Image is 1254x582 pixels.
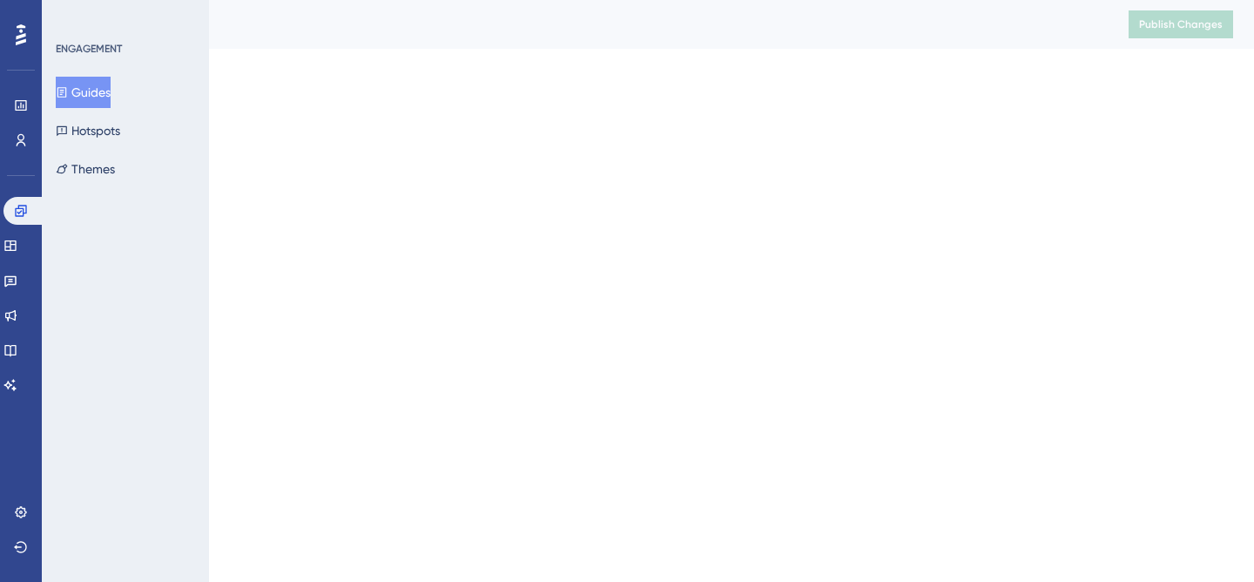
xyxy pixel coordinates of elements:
button: Guides [56,77,111,108]
span: Publish Changes [1139,17,1223,31]
button: Themes [56,153,115,185]
div: ENGAGEMENT [56,42,122,56]
button: Hotspots [56,115,120,146]
button: Publish Changes [1129,10,1233,38]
